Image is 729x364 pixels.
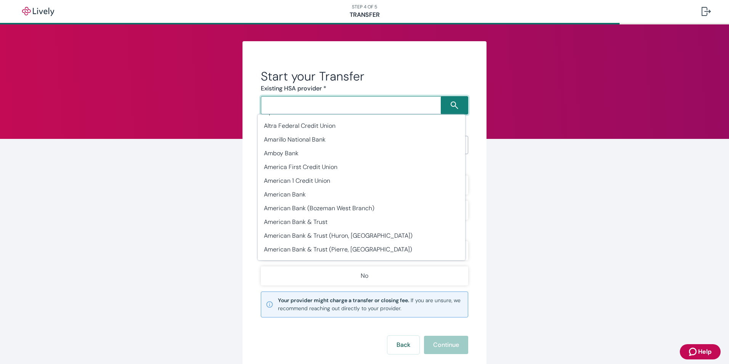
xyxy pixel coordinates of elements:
strong: Your provider might charge a transfer or closing fee. [278,297,409,304]
label: Existing HSA provider * [261,84,326,93]
button: No [261,266,468,285]
li: American Benefit Administrators [258,256,465,270]
li: American Bank & Trust [258,215,465,229]
li: American Bank & Trust (Huron, [GEOGRAPHIC_DATA]) [258,229,465,243]
li: Altra Federal Credit Union [258,119,465,133]
input: Search input [263,100,441,111]
button: Back [387,336,419,354]
small: If you are unsure, we recommend reaching out directly to your provider. [278,296,463,312]
li: American 1 Credit Union [258,174,465,188]
p: No [361,271,368,280]
svg: Zendesk support icon [689,347,698,356]
li: American Bank [258,188,465,201]
button: Log out [695,2,717,21]
li: America First Credit Union [258,160,465,174]
img: Lively [17,7,59,16]
button: Zendesk support iconHelp [680,344,721,359]
li: American Bank & Trust (Pierre, [GEOGRAPHIC_DATA]) [258,243,465,256]
button: Search icon [441,96,468,114]
li: American Bank (Bozeman West Branch) [258,201,465,215]
svg: Search icon [451,101,458,109]
li: Amarillo National Bank [258,133,465,147]
span: Help [698,347,711,356]
h2: Start your Transfer [261,69,468,84]
li: Amboy Bank [258,147,465,160]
